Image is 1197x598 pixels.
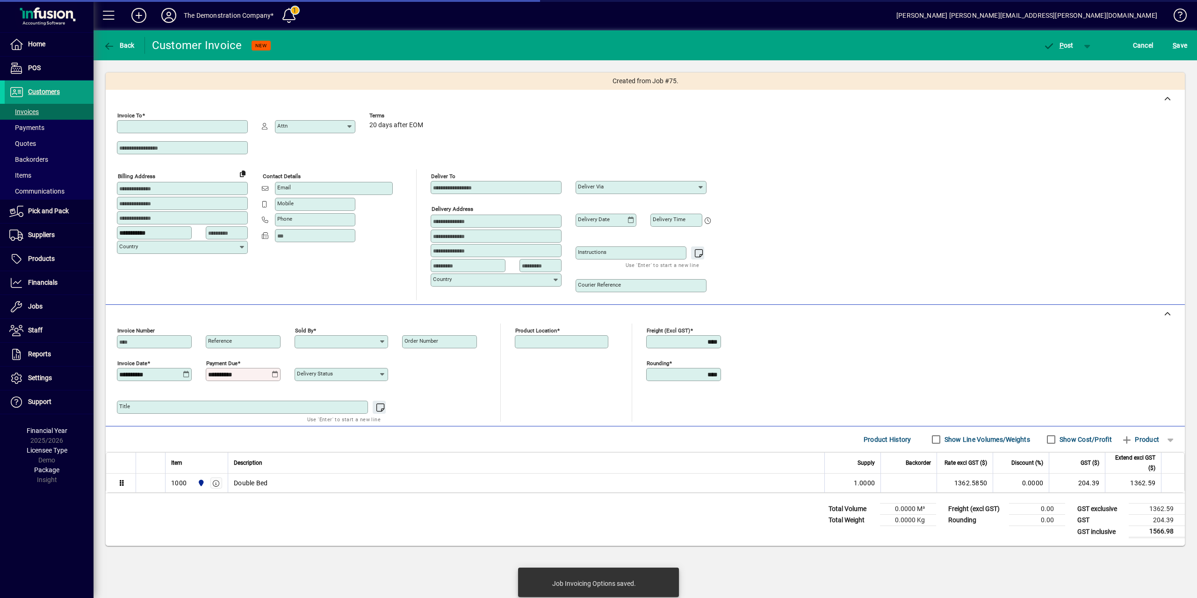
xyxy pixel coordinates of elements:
[94,37,145,54] app-page-header-button: Back
[28,40,45,48] span: Home
[124,7,154,24] button: Add
[101,37,137,54] button: Back
[295,327,313,334] mat-label: Sold by
[1011,458,1043,468] span: Discount (%)
[277,216,292,222] mat-label: Phone
[1105,474,1161,492] td: 1362.59
[578,216,610,223] mat-label: Delivery date
[1173,38,1187,53] span: ave
[404,338,438,344] mat-label: Order number
[119,403,130,410] mat-label: Title
[880,515,936,526] td: 0.0000 Kg
[277,184,291,191] mat-label: Email
[578,249,606,255] mat-label: Instructions
[103,42,135,49] span: Back
[206,360,238,367] mat-label: Payment due
[1073,526,1129,538] td: GST inclusive
[28,88,60,95] span: Customers
[5,223,94,247] a: Suppliers
[515,327,557,334] mat-label: Product location
[28,64,41,72] span: POS
[5,200,94,223] a: Pick and Pack
[277,200,294,207] mat-label: Mobile
[613,76,678,86] span: Created from Job #75.
[1009,504,1065,515] td: 0.00
[154,7,184,24] button: Profile
[1009,515,1065,526] td: 0.00
[28,303,43,310] span: Jobs
[5,390,94,414] a: Support
[647,360,669,367] mat-label: Rounding
[9,187,65,195] span: Communications
[824,515,880,526] td: Total Weight
[5,183,94,199] a: Communications
[1060,42,1064,49] span: P
[235,166,250,181] button: Copy to Delivery address
[1043,42,1074,49] span: ost
[943,478,987,488] div: 1362.5850
[854,478,875,488] span: 1.0000
[1129,515,1185,526] td: 204.39
[307,414,381,425] mat-hint: Use 'Enter' to start a new line
[1167,2,1185,32] a: Knowledge Base
[944,504,1009,515] td: Freight (excl GST)
[28,279,58,286] span: Financials
[5,33,94,56] a: Home
[27,427,67,434] span: Financial Year
[944,515,1009,526] td: Rounding
[28,231,55,238] span: Suppliers
[171,458,182,468] span: Item
[860,431,915,448] button: Product History
[195,478,206,488] span: Auckland
[578,183,604,190] mat-label: Deliver via
[5,136,94,151] a: Quotes
[1111,453,1155,473] span: Extend excl GST ($)
[653,216,685,223] mat-label: Delivery time
[943,435,1030,444] label: Show Line Volumes/Weights
[9,156,48,163] span: Backorders
[28,207,69,215] span: Pick and Pack
[858,458,875,468] span: Supply
[896,8,1157,23] div: [PERSON_NAME] [PERSON_NAME][EMAIL_ADDRESS][PERSON_NAME][DOMAIN_NAME]
[1049,474,1105,492] td: 204.39
[5,319,94,342] a: Staff
[1173,42,1176,49] span: S
[433,276,452,282] mat-label: Country
[5,120,94,136] a: Payments
[5,367,94,390] a: Settings
[28,255,55,262] span: Products
[1117,431,1164,448] button: Product
[171,478,187,488] div: 1000
[5,151,94,167] a: Backorders
[864,432,911,447] span: Product History
[5,295,94,318] a: Jobs
[277,122,288,129] mat-label: Attn
[647,327,690,334] mat-label: Freight (excl GST)
[5,247,94,271] a: Products
[993,474,1049,492] td: 0.0000
[945,458,987,468] span: Rate excl GST ($)
[5,271,94,295] a: Financials
[208,338,232,344] mat-label: Reference
[117,360,147,367] mat-label: Invoice date
[1073,515,1129,526] td: GST
[880,504,936,515] td: 0.0000 M³
[1121,432,1159,447] span: Product
[117,112,142,119] mat-label: Invoice To
[9,140,36,147] span: Quotes
[28,398,51,405] span: Support
[431,173,455,180] mat-label: Deliver To
[5,57,94,80] a: POS
[626,259,699,270] mat-hint: Use 'Enter' to start a new line
[1058,435,1112,444] label: Show Cost/Profit
[1081,458,1099,468] span: GST ($)
[1133,38,1154,53] span: Cancel
[184,8,274,23] div: The Demonstration Company*
[297,370,333,377] mat-label: Delivery status
[28,350,51,358] span: Reports
[369,113,425,119] span: Terms
[27,447,67,454] span: Licensee Type
[152,38,242,53] div: Customer Invoice
[1073,504,1129,515] td: GST exclusive
[1129,504,1185,515] td: 1362.59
